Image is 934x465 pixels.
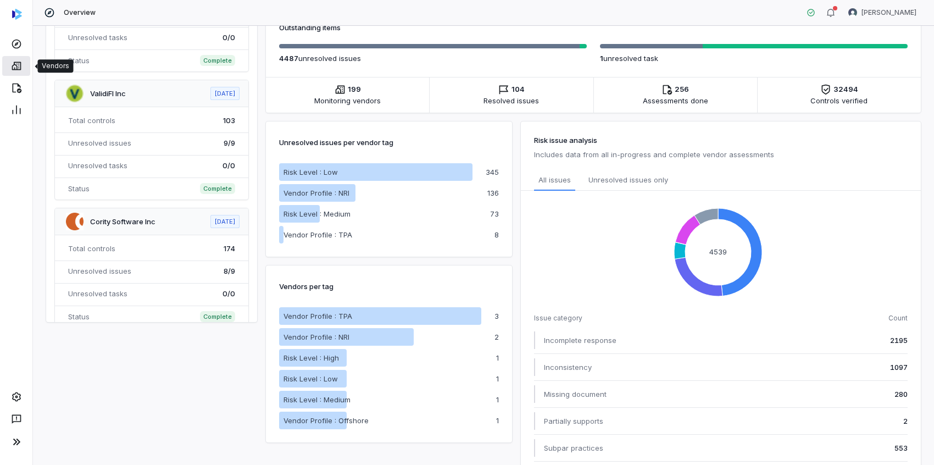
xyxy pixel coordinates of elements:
p: Vendors per tag [279,279,333,294]
span: 4487 [279,54,298,63]
p: 1 [496,417,499,424]
img: svg%3e [12,9,22,20]
span: Count [888,314,908,323]
span: Inconsistency [544,362,592,373]
p: 345 [486,169,499,176]
span: Assessments done [643,95,708,106]
span: Incomplete response [544,335,616,346]
p: 3 [494,313,499,320]
p: 1 [496,396,499,403]
span: 2195 [890,335,908,346]
p: 136 [487,190,499,197]
span: Resolved issues [483,95,539,106]
span: Controls verified [810,95,868,106]
span: 1 [600,54,603,63]
div: Vendors [42,62,69,70]
span: 553 [894,442,908,453]
span: All issues [538,174,571,185]
p: Vendor Profile : Offshore [283,415,369,426]
span: 1097 [890,362,908,373]
button: Anita Ritter avatar[PERSON_NAME] [842,4,923,21]
p: Risk Level : Low [283,167,338,178]
span: Monitoring vendors [314,95,381,106]
a: Cority Software Inc [90,217,155,226]
span: 32494 [833,84,858,95]
p: unresolved task [600,53,908,64]
p: Risk Level : Medium [283,394,351,405]
p: Vendor Profile : TPA [283,229,352,240]
span: 256 [675,84,689,95]
p: Risk Level : High [283,352,339,363]
p: Risk Level : Medium [283,208,351,219]
p: Vendor Profile : NRI [283,331,349,342]
p: unresolved issue s [279,53,587,64]
span: Issue category [534,314,582,323]
span: 280 [894,389,908,400]
p: Vendor Profile : NRI [283,187,349,198]
span: 104 [512,84,525,95]
text: 4539 [709,247,727,256]
span: 2 [903,416,908,427]
p: 1 [496,355,499,362]
p: Unresolved issues per vendor tag [279,135,393,150]
a: ValidiFI Inc [90,89,126,98]
h3: Outstanding items [279,22,908,33]
span: 199 [348,84,361,95]
img: Anita Ritter avatar [848,8,857,17]
span: [PERSON_NAME] [861,8,916,17]
span: Overview [64,8,96,17]
p: Includes data from all in-progress and complete vendor assessments [534,148,908,161]
span: Subpar practices [544,442,603,453]
h3: Risk issue analysis [534,135,908,146]
span: Unresolved issues only [588,174,668,186]
span: Missing document [544,389,607,400]
p: 8 [494,231,499,239]
p: Risk Level : Low [283,373,338,384]
p: Vendor Profile : TPA [283,311,352,322]
p: 1 [496,375,499,383]
p: 73 [490,211,499,218]
p: 2 [494,334,499,341]
span: Partially supports [544,416,603,427]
